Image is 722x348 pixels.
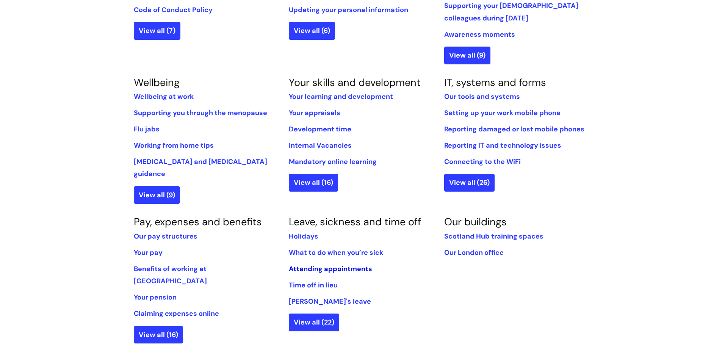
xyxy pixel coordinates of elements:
a: Holidays [289,232,318,241]
a: Updating your personal information [289,5,408,14]
a: Supporting you through the menopause [134,108,267,117]
a: Your learning and development [289,92,393,101]
a: Our London office [444,248,504,257]
a: Mandatory online learning [289,157,377,166]
a: [MEDICAL_DATA] and [MEDICAL_DATA] guidance [134,157,267,178]
a: Your pension [134,293,177,302]
a: What to do when you’re sick [289,248,383,257]
a: View all (26) [444,174,495,191]
a: Your skills and development [289,76,421,89]
a: [PERSON_NAME]'s leave [289,297,371,306]
a: Connecting to the WiFi [444,157,521,166]
a: Awareness moments [444,30,515,39]
a: View all (16) [134,326,183,343]
a: Scotland Hub training spaces [444,232,543,241]
a: Reporting damaged or lost mobile phones [444,125,584,134]
a: Development time [289,125,351,134]
a: View all (22) [289,314,339,331]
a: View all (9) [134,186,180,204]
a: View all (16) [289,174,338,191]
a: Working from home tips [134,141,214,150]
a: View all (7) [134,22,180,39]
a: Pay, expenses and benefits [134,215,262,228]
a: Attending appointments [289,264,372,273]
a: Internal Vacancies [289,141,352,150]
a: Time off in lieu [289,281,338,290]
a: Your pay [134,248,163,257]
a: Claiming expenses online [134,309,219,318]
a: View all (6) [289,22,335,39]
a: Your appraisals [289,108,340,117]
a: Flu jabs [134,125,160,134]
a: Wellbeing at work [134,92,194,101]
a: IT, systems and forms [444,76,546,89]
a: View all (9) [444,47,490,64]
a: Our pay structures [134,232,197,241]
a: Our buildings [444,215,507,228]
a: Benefits of working at [GEOGRAPHIC_DATA] [134,264,207,286]
a: Reporting IT and technology issues [444,141,561,150]
a: Our tools and systems [444,92,520,101]
a: Code of Conduct Policy [134,5,213,14]
a: Wellbeing [134,76,180,89]
a: Setting up your work mobile phone [444,108,561,117]
a: Supporting your [DEMOGRAPHIC_DATA] colleagues during [DATE] [444,1,578,22]
a: Leave, sickness and time off [289,215,421,228]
